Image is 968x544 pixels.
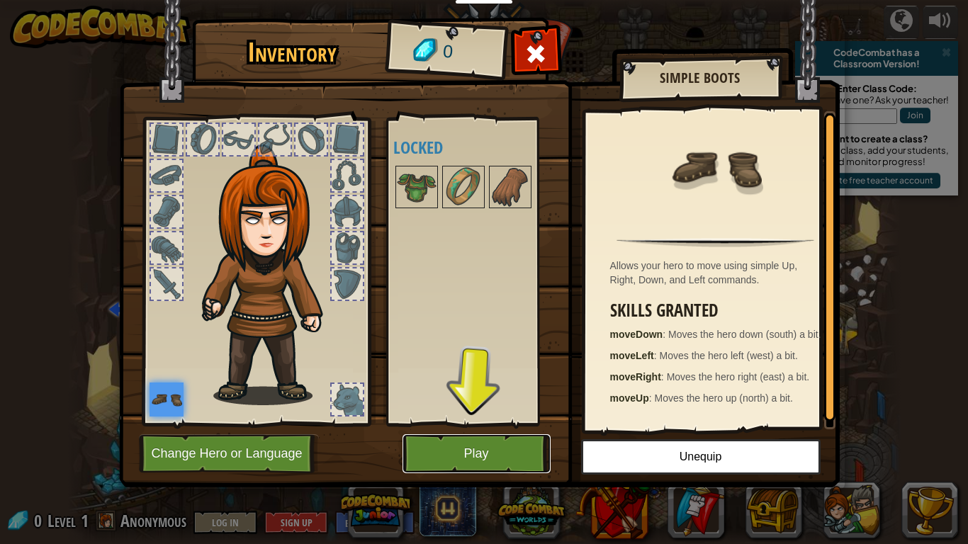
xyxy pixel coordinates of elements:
span: : [654,350,660,361]
strong: moveLeft [610,350,654,361]
img: portrait.png [444,167,483,207]
span: Moves the hero down (south) a bit. [668,329,821,340]
img: portrait.png [150,382,184,416]
span: Moves the hero left (west) a bit. [660,350,798,361]
img: portrait.png [490,167,530,207]
button: Change Hero or Language [139,434,319,473]
img: hair_f2.png [196,144,348,405]
h4: Locked [393,138,571,157]
span: : [663,329,668,340]
button: Play [403,434,551,473]
h2: Simple Boots [634,70,767,86]
span: : [649,392,655,404]
h1: Inventory [202,38,383,67]
span: Moves the hero right (east) a bit. [667,371,810,382]
strong: moveRight [610,371,661,382]
span: Moves the hero up (north) a bit. [655,392,793,404]
h3: Skills Granted [610,301,828,320]
span: 0 [441,39,454,65]
img: portrait.png [397,167,437,207]
strong: moveUp [610,392,649,404]
span: : [661,371,667,382]
div: Allows your hero to move using simple Up, Right, Down, and Left commands. [610,259,828,287]
button: Unequip [581,439,821,475]
img: hr.png [617,238,814,247]
strong: moveDown [610,329,663,340]
img: portrait.png [670,122,762,214]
